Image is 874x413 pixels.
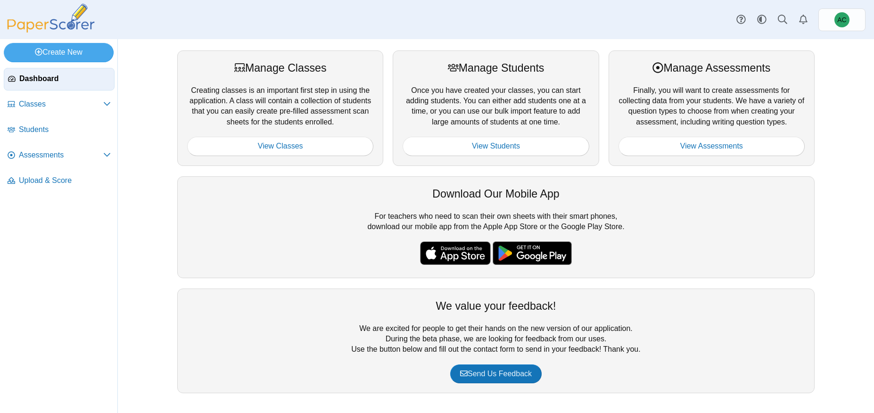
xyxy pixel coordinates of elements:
[19,124,111,135] span: Students
[420,241,491,265] img: apple-store-badge.svg
[19,150,103,160] span: Assessments
[403,137,589,156] a: View Students
[618,137,805,156] a: View Assessments
[187,298,805,314] div: We value your feedback!
[618,60,805,75] div: Manage Assessments
[187,186,805,201] div: Download Our Mobile App
[460,370,532,378] span: Send Us Feedback
[4,4,98,33] img: PaperScorer
[609,50,815,165] div: Finally, you will want to create assessments for collecting data from your students. We have a va...
[19,99,103,109] span: Classes
[187,137,373,156] a: View Classes
[4,68,115,91] a: Dashboard
[19,175,111,186] span: Upload & Score
[177,50,383,165] div: Creating classes is an important first step in using the application. A class will contain a coll...
[818,8,866,31] a: Andrew Christman
[4,26,98,34] a: PaperScorer
[4,43,114,62] a: Create New
[177,176,815,278] div: For teachers who need to scan their own sheets with their smart phones, download our mobile app f...
[837,17,846,23] span: Andrew Christman
[493,241,572,265] img: google-play-badge.png
[187,60,373,75] div: Manage Classes
[834,12,849,27] span: Andrew Christman
[4,170,115,192] a: Upload & Score
[4,119,115,141] a: Students
[450,364,542,383] a: Send Us Feedback
[793,9,814,30] a: Alerts
[4,93,115,116] a: Classes
[19,74,110,84] span: Dashboard
[177,289,815,393] div: We are excited for people to get their hands on the new version of our application. During the be...
[4,144,115,167] a: Assessments
[393,50,599,165] div: Once you have created your classes, you can start adding students. You can either add students on...
[403,60,589,75] div: Manage Students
